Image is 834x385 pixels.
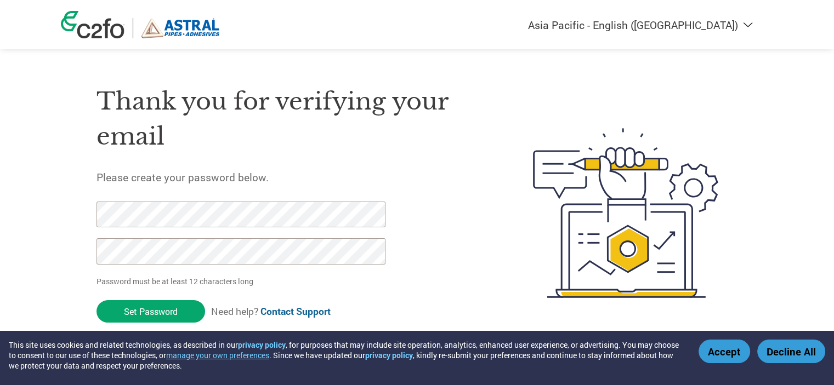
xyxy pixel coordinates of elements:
button: manage your own preferences [166,350,269,360]
button: Decline All [757,340,825,363]
img: create-password [513,68,738,358]
a: privacy policy [238,340,286,350]
a: privacy policy [365,350,413,360]
p: Password must be at least 12 characters long [97,275,389,287]
span: Need help? [211,305,331,318]
button: Accept [699,340,750,363]
img: c2fo logo [61,11,124,38]
a: Contact Support [260,305,331,318]
div: This site uses cookies and related technologies, as described in our , for purposes that may incl... [9,340,683,371]
img: Astral [141,18,220,38]
h1: Thank you for verifying your email [97,84,481,154]
h5: Please create your password below. [97,170,481,184]
input: Set Password [97,300,205,323]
